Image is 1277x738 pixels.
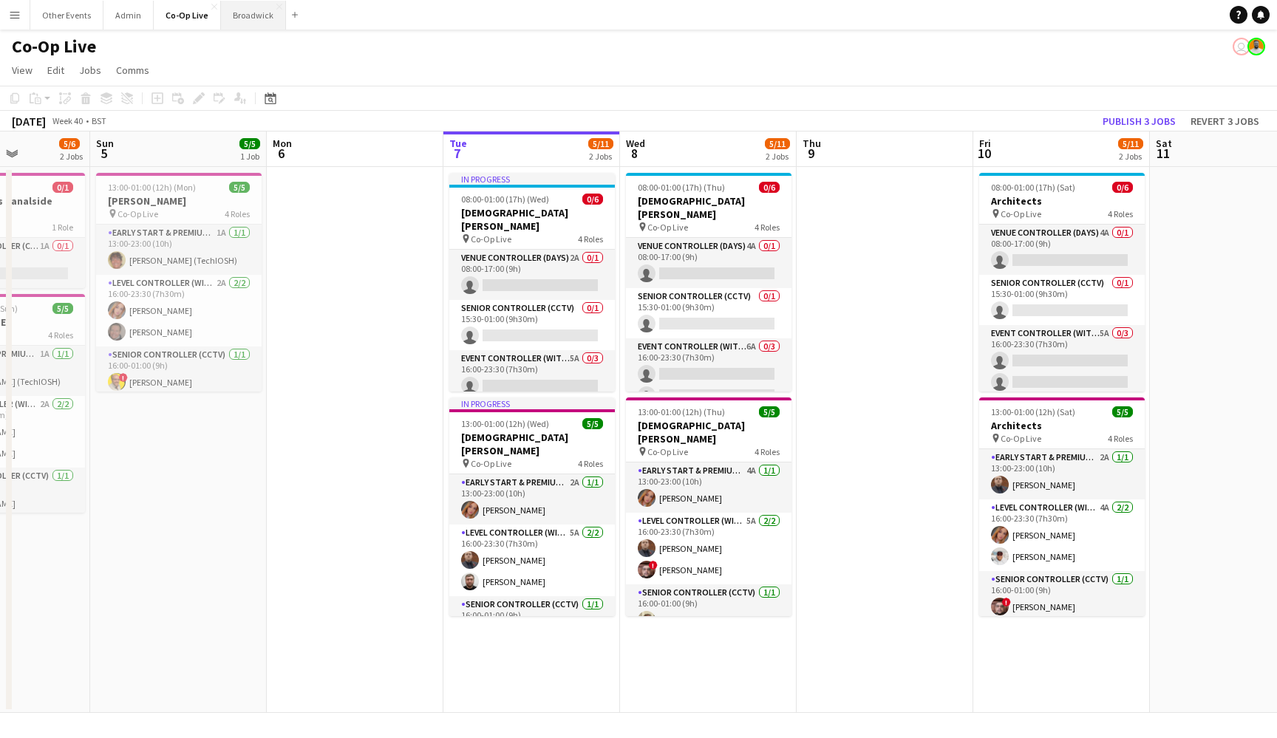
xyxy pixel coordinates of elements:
app-card-role: Early Start & Premium Controller (with CCTV)2A1/113:00-23:00 (10h)[PERSON_NAME] [449,474,615,525]
div: BST [92,115,106,126]
span: 5/5 [52,303,73,314]
div: [DATE] [12,114,46,129]
app-card-role: Senior Controller (CCTV)0/115:30-01:00 (9h30m) [626,288,791,338]
span: 5 [94,145,114,162]
app-card-role: Early Start & Premium Controller (with CCTV)1A1/113:00-23:00 (10h)[PERSON_NAME] (TechIOSH) [96,225,262,275]
app-card-role: Level Controller (with CCTV)4A2/216:00-23:30 (7h30m)[PERSON_NAME][PERSON_NAME] [979,499,1145,571]
span: 4 Roles [1108,433,1133,444]
a: View [6,61,38,80]
span: 0/6 [1112,182,1133,193]
div: 2 Jobs [1119,151,1143,162]
span: Sat [1156,137,1172,150]
a: Jobs [73,61,107,80]
span: 08:00-01:00 (17h) (Sat) [991,182,1075,193]
span: Co-Op Live [1001,433,1041,444]
div: 13:00-01:00 (12h) (Thu)5/5[DEMOGRAPHIC_DATA][PERSON_NAME] Co-Op Live4 RolesEarly Start & Premium ... [626,397,791,616]
app-job-card: 08:00-01:00 (17h) (Thu)0/6[DEMOGRAPHIC_DATA][PERSON_NAME] Co-Op Live4 RolesVenue Controller (Days... [626,173,791,392]
span: Week 40 [49,115,86,126]
span: 4 Roles [48,329,73,341]
app-card-role: Senior Controller (CCTV)1/116:00-01:00 (9h) [449,596,615,646]
app-card-role: Venue Controller (Days)4A0/108:00-17:00 (9h) [979,225,1145,275]
app-job-card: 13:00-01:00 (12h) (Sat)5/5Architects Co-Op Live4 RolesEarly Start & Premium Controller (with CCTV... [979,397,1145,616]
span: Mon [273,137,292,150]
span: ! [1002,598,1011,607]
span: Co-Op Live [647,222,688,233]
button: Co-Op Live [154,1,221,30]
h3: [DEMOGRAPHIC_DATA][PERSON_NAME] [626,194,791,221]
span: Sun [96,137,114,150]
app-card-role: Event Controller (with CCTV)6A0/316:00-23:30 (7h30m) [626,338,791,431]
span: 4 Roles [225,208,250,219]
span: ! [119,373,128,382]
span: 0/6 [759,182,780,193]
app-card-role: Level Controller (with CCTV)2A2/216:00-23:30 (7h30m)[PERSON_NAME][PERSON_NAME] [96,275,262,346]
app-job-card: In progress13:00-01:00 (12h) (Wed)5/5[DEMOGRAPHIC_DATA][PERSON_NAME] Co-Op Live4 RolesEarly Start... [449,397,615,616]
app-job-card: 13:00-01:00 (12h) (Mon)5/5[PERSON_NAME] Co-Op Live4 RolesEarly Start & Premium Controller (with C... [96,173,262,392]
span: Edit [47,64,64,77]
app-card-role: Senior Controller (CCTV)1/116:00-01:00 (9h)[PERSON_NAME] [626,584,791,635]
h3: [DEMOGRAPHIC_DATA][PERSON_NAME] [626,419,791,445]
app-job-card: In progress08:00-01:00 (17h) (Wed)0/6[DEMOGRAPHIC_DATA][PERSON_NAME] Co-Op Live4 RolesVenue Contr... [449,173,615,392]
span: 5/5 [582,418,603,429]
app-user-avatar: Ashley Fielding [1233,38,1250,55]
span: 5/6 [59,138,80,149]
h3: Architects [979,419,1145,432]
span: Co-Op Live [118,208,158,219]
span: 0/1 [52,182,73,193]
span: View [12,64,33,77]
div: 2 Jobs [589,151,613,162]
span: Tue [449,137,467,150]
div: 2 Jobs [60,151,83,162]
span: Wed [626,137,645,150]
span: 1 Role [52,222,73,233]
span: Comms [116,64,149,77]
span: 5/11 [765,138,790,149]
span: 5/11 [588,138,613,149]
span: 9 [800,145,821,162]
app-card-role: Senior Controller (CCTV)1/116:00-01:00 (9h)![PERSON_NAME] [96,346,262,397]
span: 08:00-01:00 (17h) (Thu) [638,182,725,193]
span: 6 [270,145,292,162]
span: 13:00-01:00 (12h) (Mon) [108,182,196,193]
span: Jobs [79,64,101,77]
span: 5/5 [1112,406,1133,417]
app-card-role: Level Controller (with CCTV)5A2/216:00-23:30 (7h30m)[PERSON_NAME][PERSON_NAME] [449,525,615,596]
span: 13:00-01:00 (12h) (Thu) [638,406,725,417]
a: Comms [110,61,155,80]
div: 1 Job [240,151,259,162]
button: Admin [103,1,154,30]
span: Co-Op Live [1001,208,1041,219]
app-card-role: Senior Controller (CCTV)0/115:30-01:00 (9h30m) [449,300,615,350]
button: Revert 3 jobs [1185,112,1265,131]
span: Thu [803,137,821,150]
h3: Architects [979,194,1145,208]
span: Co-Op Live [471,233,511,245]
div: In progress [449,397,615,409]
app-job-card: 08:00-01:00 (17h) (Sat)0/6Architects Co-Op Live4 RolesVenue Controller (Days)4A0/108:00-17:00 (9h... [979,173,1145,392]
span: 13:00-01:00 (12h) (Wed) [461,418,549,429]
span: 5/5 [759,406,780,417]
button: Other Events [30,1,103,30]
span: 4 Roles [1108,208,1133,219]
h3: [DEMOGRAPHIC_DATA][PERSON_NAME] [449,206,615,233]
h1: Co-Op Live [12,35,96,58]
a: Edit [41,61,70,80]
app-card-role: Event Controller (with CCTV)5A0/316:00-23:30 (7h30m) [979,325,1145,418]
div: 2 Jobs [766,151,789,162]
h3: [DEMOGRAPHIC_DATA][PERSON_NAME] [449,431,615,457]
app-card-role: Event Controller (with CCTV)5A0/316:00-23:30 (7h30m) [449,350,615,443]
span: 5/5 [229,182,250,193]
div: In progress [449,173,615,185]
span: 5/11 [1118,138,1143,149]
button: Publish 3 jobs [1097,112,1182,131]
button: Broadwick [221,1,286,30]
span: 7 [447,145,467,162]
app-user-avatar: Ben Sidaway [1247,38,1265,55]
span: 5/5 [239,138,260,149]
